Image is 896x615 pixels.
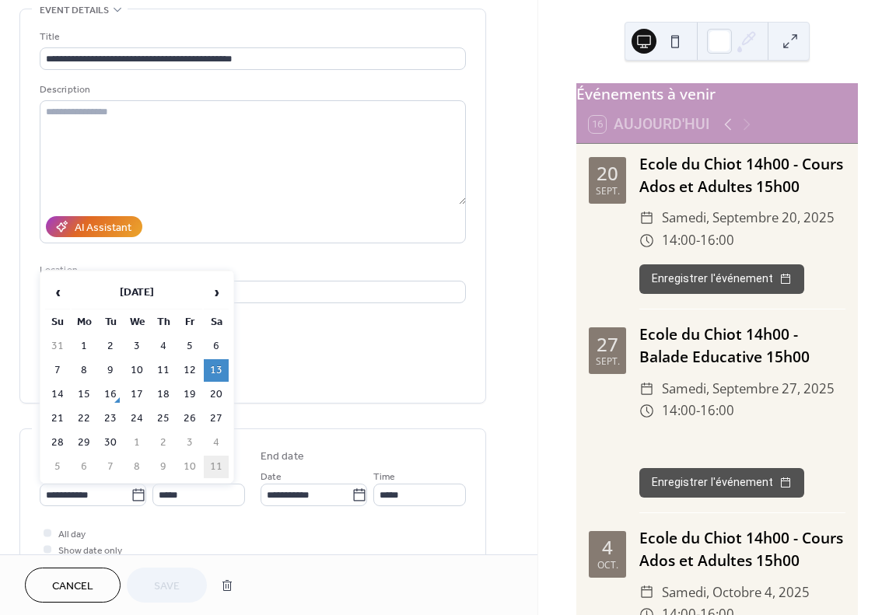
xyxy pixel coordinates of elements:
[639,207,654,229] div: ​
[124,383,149,406] td: 17
[639,323,845,369] div: Ecole du Chiot 14h00 - Balade Educative 15h00
[177,359,202,382] td: 12
[45,335,70,358] td: 31
[639,527,845,572] div: Ecole du Chiot 14h00 - Cours Ados et Adultes 15h00
[72,335,96,358] td: 1
[151,432,176,454] td: 2
[696,229,700,252] span: -
[72,407,96,430] td: 22
[662,229,696,252] span: 14:00
[151,407,176,430] td: 25
[696,400,700,422] span: -
[40,262,463,278] div: Location
[662,400,696,422] span: 14:00
[639,153,845,198] div: Ecole du Chiot 14h00 - Cours Ados et Adultes 15h00
[177,383,202,406] td: 19
[58,526,86,543] span: All day
[373,469,395,485] span: Time
[72,276,202,309] th: [DATE]
[576,83,858,106] div: Événements à venir
[261,469,282,485] span: Date
[205,277,228,308] span: ›
[45,432,70,454] td: 28
[46,277,69,308] span: ‹
[177,311,202,334] th: Fr
[597,561,618,570] div: oct.
[177,335,202,358] td: 5
[124,432,149,454] td: 1
[151,335,176,358] td: 4
[98,383,123,406] td: 16
[639,582,654,604] div: ​
[204,359,229,382] td: 13
[151,383,176,406] td: 18
[25,568,121,603] button: Cancel
[151,311,176,334] th: Th
[204,311,229,334] th: Sa
[204,383,229,406] td: 20
[177,456,202,478] td: 10
[72,432,96,454] td: 29
[700,229,734,252] span: 16:00
[45,456,70,478] td: 5
[596,357,620,366] div: sept.
[204,432,229,454] td: 4
[596,187,620,196] div: sept.
[662,582,810,604] span: samedi, octobre 4, 2025
[639,378,654,400] div: ​
[602,538,613,557] div: 4
[98,407,123,430] td: 23
[45,311,70,334] th: Su
[46,216,142,237] button: AI Assistant
[204,456,229,478] td: 11
[98,335,123,358] td: 2
[124,311,149,334] th: We
[75,220,131,236] div: AI Assistant
[639,229,654,252] div: ​
[98,311,123,334] th: Tu
[662,207,835,229] span: samedi, septembre 20, 2025
[639,264,804,294] button: Enregistrer l'événement
[72,359,96,382] td: 8
[124,456,149,478] td: 8
[52,578,93,595] span: Cancel
[124,359,149,382] td: 10
[98,359,123,382] td: 9
[124,335,149,358] td: 3
[98,432,123,454] td: 30
[177,407,202,430] td: 26
[124,407,149,430] td: 24
[151,456,176,478] td: 9
[151,359,176,382] td: 11
[45,359,70,382] td: 7
[40,29,463,45] div: Title
[72,383,96,406] td: 15
[72,456,96,478] td: 6
[261,449,304,465] div: End date
[639,400,654,422] div: ​
[662,378,835,400] span: samedi, septembre 27, 2025
[639,468,804,498] button: Enregistrer l'événement
[58,543,122,559] span: Show date only
[177,432,202,454] td: 3
[204,335,229,358] td: 6
[98,456,123,478] td: 7
[45,383,70,406] td: 14
[597,164,618,183] div: 20
[40,82,463,98] div: Description
[204,407,229,430] td: 27
[40,2,109,19] span: Event details
[597,335,618,354] div: 27
[72,311,96,334] th: Mo
[700,400,734,422] span: 16:00
[45,407,70,430] td: 21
